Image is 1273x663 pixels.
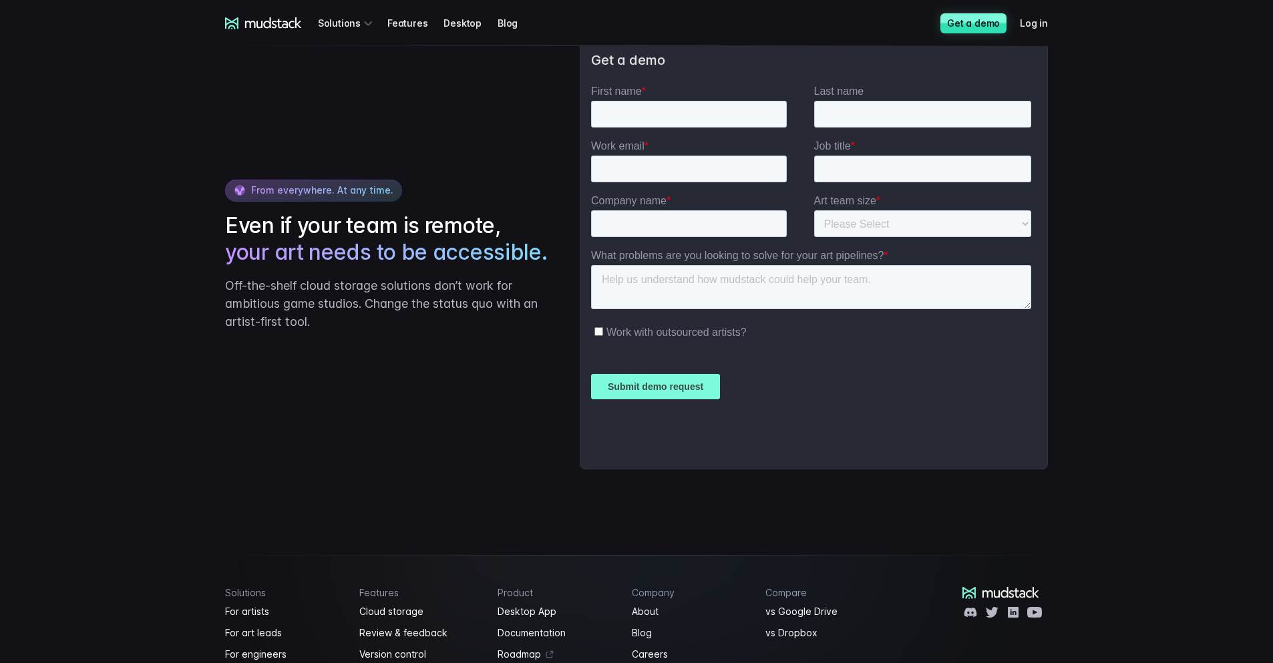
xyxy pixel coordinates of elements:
a: Log in [1020,11,1064,35]
h4: Compare [765,587,884,598]
iframe: Form 0 [591,85,1037,458]
a: Get a demo [940,13,1007,33]
h4: Solutions [225,587,343,598]
a: About [632,604,750,620]
p: Off-the-shelf cloud storage solutions don’t work for ambitious game studios. Change the status qu... [225,276,553,330]
h4: Features [359,587,482,598]
a: vs Google Drive [765,604,884,620]
h4: Company [632,587,750,598]
a: Review & feedback [359,625,482,641]
a: For engineers [225,646,343,662]
span: From everywhere. At any time. [251,184,393,196]
a: mudstack logo [225,17,302,29]
a: Desktop App [498,604,616,620]
h2: Even if your team is remote, [225,212,553,266]
a: vs Dropbox [765,625,884,641]
span: your art needs to be accessible. [225,239,547,266]
a: Features [387,11,443,35]
a: Desktop [443,11,498,35]
a: Roadmap [498,646,616,662]
a: Documentation [498,625,616,641]
a: For artists [225,604,343,620]
a: For art leads [225,625,343,641]
a: Version control [359,646,482,662]
a: Careers [632,646,750,662]
div: Solutions [318,11,377,35]
a: mudstack logo [962,587,1039,599]
a: Blog [498,11,534,35]
h3: Get a demo [591,52,1037,69]
a: Blog [632,625,750,641]
a: Cloud storage [359,604,482,620]
h4: Product [498,587,616,598]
